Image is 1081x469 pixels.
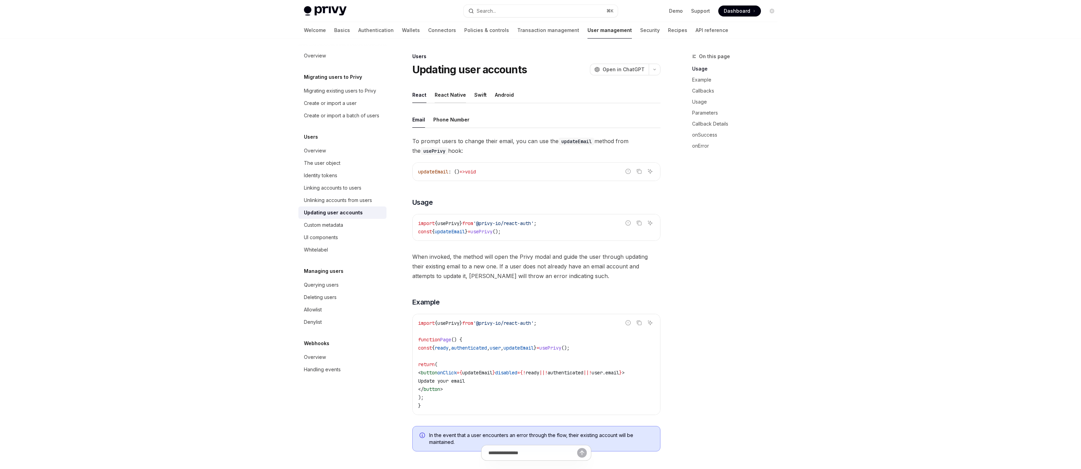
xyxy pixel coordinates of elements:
span: Update your email [418,378,465,384]
span: On this page [699,52,730,61]
span: (); [492,228,501,235]
div: Search... [477,7,496,15]
a: Demo [669,8,683,14]
span: { [435,220,437,226]
span: When invoked, the method will open the Privy modal and guide the user through updating their exis... [412,252,660,281]
span: button [424,386,440,392]
div: Deleting users [304,293,337,301]
button: Send message [577,448,587,458]
div: Create or import a batch of users [304,111,379,120]
img: light logo [304,6,347,16]
span: Usage [412,198,433,207]
a: Whitelabel [298,244,386,256]
a: UI components [298,231,386,244]
span: onClick [437,370,457,376]
a: Overview [298,351,386,363]
div: Denylist [304,318,322,326]
div: Querying users [304,281,339,289]
span: : () [448,169,459,175]
span: email [605,370,619,376]
a: Create or import a user [298,97,386,109]
div: Handling events [304,365,341,374]
div: Overview [304,52,326,60]
span: } [619,370,622,376]
span: ( [435,361,437,367]
span: } [465,228,468,235]
span: Open in ChatGPT [603,66,645,73]
button: Open search [464,5,618,17]
span: = [517,370,520,376]
button: Copy the contents from the code block [635,318,644,327]
a: Linking accounts to users [298,182,386,194]
div: UI components [304,233,338,242]
span: To prompt users to change their email, you can use the method from the hook: [412,136,660,156]
div: Linking accounts to users [304,184,361,192]
a: Overview [298,50,386,62]
span: > [440,386,443,392]
span: Page [440,337,451,343]
div: React [412,87,426,103]
a: onSuccess [692,129,783,140]
span: > [622,370,625,376]
a: Migrating existing users to Privy [298,85,386,97]
button: Ask AI [646,167,655,176]
a: Authentication [358,22,394,39]
a: onError [692,140,783,151]
a: Deleting users [298,291,386,303]
div: React Native [435,87,466,103]
div: Custom metadata [304,221,343,229]
div: Android [495,87,514,103]
span: button [421,370,437,376]
span: } [459,220,462,226]
span: } [418,403,421,409]
span: return [418,361,435,367]
div: Identity tokens [304,171,337,180]
a: Policies & controls [464,22,509,39]
a: Connectors [428,22,456,39]
span: ⌘ K [606,8,614,14]
span: usePrivy [539,345,561,351]
a: Denylist [298,316,386,328]
span: , [487,345,490,351]
code: updateEmail [559,138,594,145]
span: . [603,370,605,376]
button: Copy the contents from the code block [635,167,644,176]
a: Parameters [692,107,783,118]
span: { [435,320,437,326]
span: updateEmail [418,169,448,175]
span: ; [534,320,537,326]
svg: Info [420,433,426,439]
h5: Managing users [304,267,343,275]
button: Copy the contents from the code block [635,218,644,227]
div: Allowlist [304,306,322,314]
a: Identity tokens [298,169,386,182]
a: Handling events [298,363,386,376]
a: Overview [298,145,386,157]
div: Users [412,53,660,60]
span: ); [418,394,424,401]
div: Overview [304,353,326,361]
span: usePrivy [437,220,459,226]
a: Callbacks [692,85,783,96]
span: '@privy-io/react-auth' [473,220,534,226]
span: usePrivy [437,320,459,326]
span: updateEmail [504,345,534,351]
a: Example [692,74,783,85]
span: } [534,345,537,351]
span: < [418,370,421,376]
button: Ask AI [646,318,655,327]
a: Callback Details [692,118,783,129]
a: API reference [696,22,728,39]
a: Querying users [298,279,386,291]
span: '@privy-io/react-auth' [473,320,534,326]
span: { [432,228,435,235]
span: (); [561,345,570,351]
div: Phone Number [433,111,469,128]
div: Migrating existing users to Privy [304,87,376,95]
a: Custom metadata [298,219,386,231]
span: => [459,169,465,175]
span: </ [418,386,424,392]
a: Security [640,22,660,39]
input: Ask a question... [488,445,577,460]
span: { [432,345,435,351]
